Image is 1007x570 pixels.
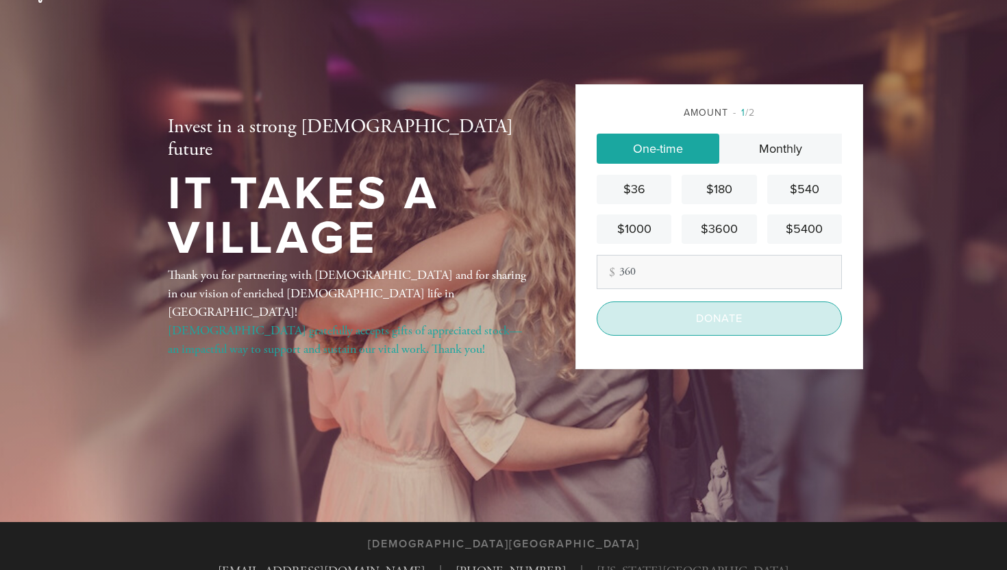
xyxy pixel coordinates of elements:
[368,538,640,551] h3: [DEMOGRAPHIC_DATA][GEOGRAPHIC_DATA]
[602,180,666,199] div: $36
[687,180,751,199] div: $180
[597,175,671,204] a: $36
[682,214,756,244] a: $3600
[597,134,719,164] a: One-time
[767,175,842,204] a: $540
[687,220,751,238] div: $3600
[168,323,522,357] a: [DEMOGRAPHIC_DATA] gratefully accepts gifts of appreciated stock—an impactful way to support and ...
[168,116,531,162] h2: Invest in a strong [DEMOGRAPHIC_DATA] future
[597,106,842,120] div: Amount
[682,175,756,204] a: $180
[719,134,842,164] a: Monthly
[168,266,531,358] div: Thank you for partnering with [DEMOGRAPHIC_DATA] and for sharing in our vision of enriched [DEMOG...
[733,107,755,119] span: /2
[773,220,836,238] div: $5400
[168,172,531,260] h1: It Takes a Village
[597,301,842,336] input: Donate
[597,214,671,244] a: $1000
[602,220,666,238] div: $1000
[767,214,842,244] a: $5400
[597,255,842,289] input: Other amount
[773,180,836,199] div: $540
[741,107,745,119] span: 1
